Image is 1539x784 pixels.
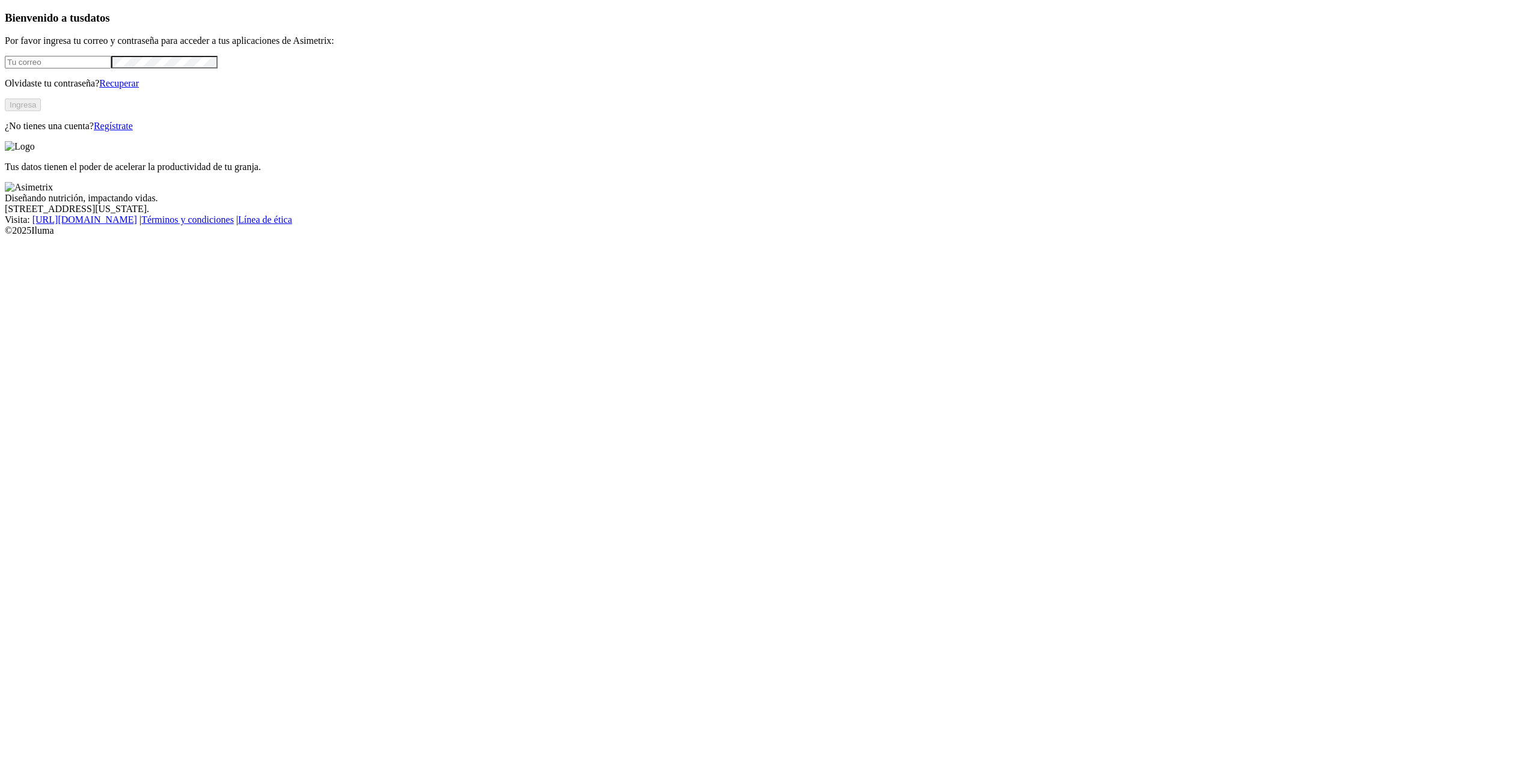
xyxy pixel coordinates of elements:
div: Visita : | | [5,214,1534,225]
a: Recuperar [99,78,139,88]
button: Ingresa [5,99,41,111]
p: Olvidaste tu contraseña? [5,78,1534,89]
h3: Bienvenido a tus [5,11,1534,25]
p: Por favor ingresa tu correo y contraseña para acceder a tus aplicaciones de Asimetrix: [5,35,1534,46]
a: [URL][DOMAIN_NAME] [32,214,137,225]
div: [STREET_ADDRESS][US_STATE]. [5,204,1534,214]
p: Tus datos tienen el poder de acelerar la productividad de tu granja. [5,162,1534,172]
span: datos [84,11,110,24]
div: © 2025 Iluma [5,225,1534,236]
a: Términos y condiciones [141,214,234,225]
p: ¿No tienes una cuenta? [5,121,1534,132]
a: Línea de ética [238,214,292,225]
a: Regístrate [94,121,133,131]
div: Diseñando nutrición, impactando vidas. [5,193,1534,204]
img: Logo [5,141,35,152]
img: Asimetrix [5,182,53,193]
input: Tu correo [5,56,111,68]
